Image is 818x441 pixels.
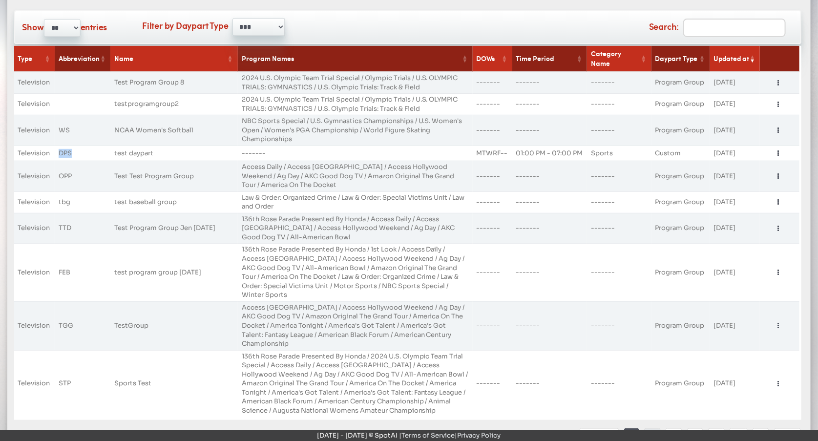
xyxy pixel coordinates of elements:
[473,115,512,146] td: -------
[110,213,237,244] td: Test Program Group Jen [DATE]
[587,350,651,417] td: -------
[110,146,237,161] td: test daypart
[587,146,651,161] td: Sports
[651,301,710,350] td: Program Group
[512,115,587,146] td: -------
[587,161,651,191] td: -------
[512,213,587,244] td: -------
[512,146,587,161] td: 01:00 PM - 07:00 PM
[238,72,473,93] td: 2024 U.S. Olympic Team Trial Special / Olympic Trials / U.S. OLYMPIC TRIALS: GYMNASTICS / U.S. Ol...
[110,350,237,417] td: Sports Test
[110,301,237,350] td: TestGroup
[238,161,473,191] td: Access Daily / Access [GEOGRAPHIC_DATA] / Access Hollywood Weekend / Ag Day / AKC Good Dog TV / A...
[473,161,512,191] td: -------
[710,213,760,244] td: [DATE]
[512,46,587,72] th: Time Period: activate to sort column ascending
[238,301,473,350] td: Access [GEOGRAPHIC_DATA] / Access Hollywood Weekend / Ag Day / AKC Good Dog TV / Amazon Original ...
[651,191,710,213] td: Program Group
[683,19,786,37] input: Search:
[14,115,55,146] td: Television
[512,243,587,301] td: -------
[651,146,710,161] td: Custom
[22,19,107,37] label: Show entries
[14,146,55,161] td: Television
[710,301,760,350] td: [DATE]
[238,46,473,72] th: Program Names: activate to sort column ascending
[14,301,55,350] td: Television
[55,213,110,244] td: TTD
[710,243,760,301] td: [DATE]
[44,19,81,37] select: Showentries
[110,46,237,72] th: Name: activate to sort column ascending
[238,213,473,244] td: 136th Rose Parade Presented By Honda / Access Daily / Access [GEOGRAPHIC_DATA] / Access Hollywood...
[710,146,760,161] td: [DATE]
[651,115,710,146] td: Program Group
[238,93,473,115] td: 2024 U.S. Olympic Team Trial Special / Olympic Trials / U.S. OLYMPIC TRIALS: GYMNASTICS / U.S. Ol...
[238,243,473,301] td: 136th Rose Parade Presented By Honda / 1st Look / Access Daily / Access [GEOGRAPHIC_DATA] / Acces...
[587,301,651,350] td: -------
[512,191,587,213] td: -------
[710,72,760,93] td: [DATE]
[473,191,512,213] td: -------
[512,301,587,350] td: -------
[55,161,110,191] td: OPP
[651,213,710,244] td: Program Group
[14,191,55,213] td: Television
[14,72,55,93] td: Television
[14,93,55,115] td: Television
[587,213,651,244] td: -------
[238,115,473,146] td: NBC Sports Special / U.S. Gymnastics Championships / U.S. Women's Open / Women's PGA Championship...
[710,191,760,213] td: [DATE]
[110,161,237,191] td: Test Test Program Group
[473,93,512,115] td: -------
[512,161,587,191] td: -------
[649,19,786,37] label: Search:
[587,243,651,301] td: -------
[55,191,110,213] td: tbg
[402,431,455,440] a: Terms of Service
[55,350,110,417] td: STP
[14,46,55,72] th: Type: activate to sort column ascending
[473,72,512,93] td: -------
[142,19,229,32] label: Filter by Daypart Type
[651,46,710,72] th: Daypart Type: activate to sort column ascending
[55,301,110,350] td: TGG
[55,46,110,72] th: Abbreviation: activate to sort column ascending
[710,350,760,417] td: [DATE]
[473,243,512,301] td: -------
[587,72,651,93] td: -------
[458,431,501,440] a: Privacy Policy
[651,72,710,93] td: Program Group
[14,213,55,244] td: Television
[587,46,651,72] th: Category Name: activate to sort column ascending
[473,46,512,72] th: DOWs: activate to sort column ascending
[110,191,237,213] td: test baseball group
[760,46,799,72] th: &nbsp;
[512,93,587,115] td: -------
[473,301,512,350] td: -------
[710,46,760,72] th: Updated at: activate to sort column ascending
[710,93,760,115] td: [DATE]
[55,146,110,161] td: DPS
[55,115,110,146] td: WS
[238,350,473,417] td: 136th Rose Parade Presented By Honda / 2024 U.S. Olympic Team Trial Special / Access Daily / Acce...
[710,115,760,146] td: [DATE]
[587,191,651,213] td: -------
[651,243,710,301] td: Program Group
[587,115,651,146] td: -------
[55,243,110,301] td: FEB
[238,191,473,213] td: Law & Order: Organized Crime / Law & Order: Special Victims Unit / Law and Order
[110,115,237,146] td: NCAA Women's Softball
[710,161,760,191] td: [DATE]
[651,161,710,191] td: Program Group
[238,146,473,161] td: -------
[473,350,512,417] td: -------
[14,161,55,191] td: Television
[473,213,512,244] td: -------
[110,93,237,115] td: testprogramgroup2
[512,72,587,93] td: -------
[473,146,512,161] td: MTWRF--
[587,93,651,115] td: -------
[14,243,55,301] td: Television
[14,350,55,417] td: Television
